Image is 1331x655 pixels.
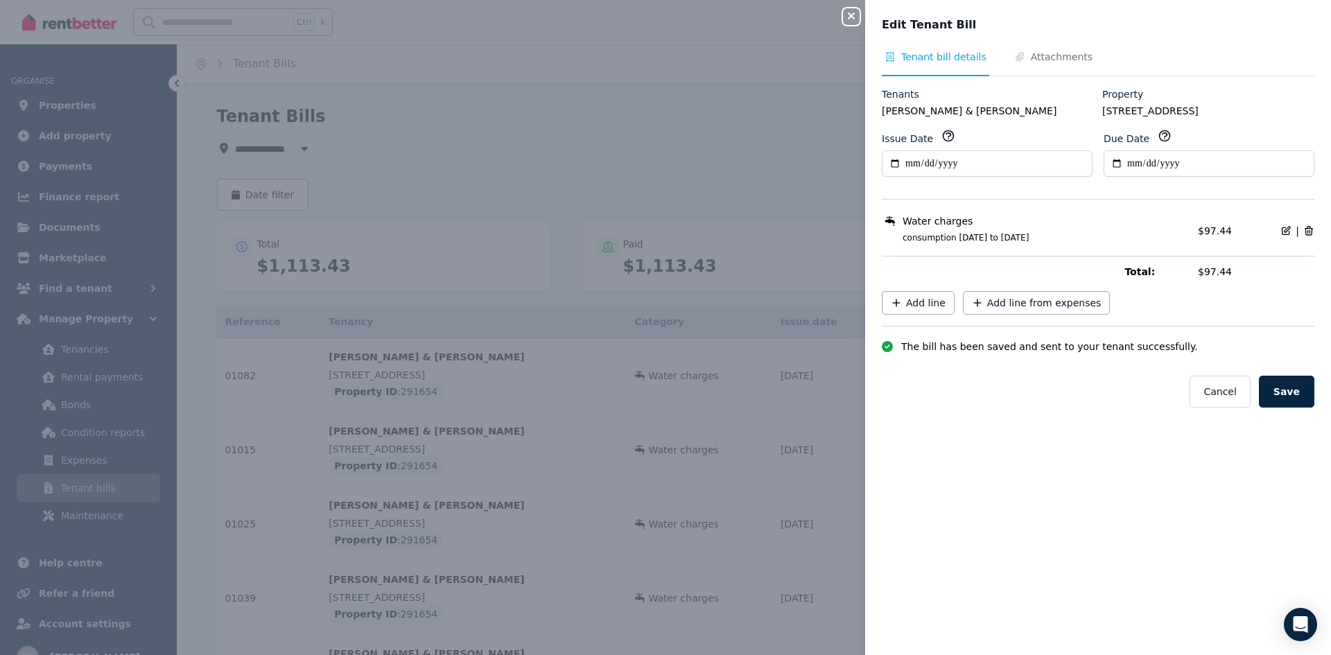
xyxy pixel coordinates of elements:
[1102,104,1314,118] legend: [STREET_ADDRESS]
[1124,265,1190,279] span: Total:
[1102,87,1143,101] label: Property
[903,214,973,228] span: Water charges
[1198,225,1232,236] span: $97.44
[1296,224,1299,238] span: |
[987,296,1102,310] span: Add line from expenses
[882,17,976,33] span: Edit Tenant Bill
[1104,132,1149,146] label: Due Date
[882,87,919,101] label: Tenants
[882,132,933,146] label: Issue Date
[882,291,955,315] button: Add line
[1284,608,1317,641] div: Open Intercom Messenger
[963,291,1111,315] button: Add line from expenses
[1198,265,1314,279] span: $97.44
[901,340,1198,353] span: The bill has been saved and sent to your tenant successfully.
[1190,376,1250,408] button: Cancel
[906,296,946,310] span: Add line
[882,104,1094,118] legend: [PERSON_NAME] & [PERSON_NAME]
[886,232,1190,243] span: consumption [DATE] to [DATE]
[901,50,986,64] span: Tenant bill details
[1259,376,1314,408] button: Save
[1031,50,1093,64] span: Attachments
[882,50,1314,76] nav: Tabs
